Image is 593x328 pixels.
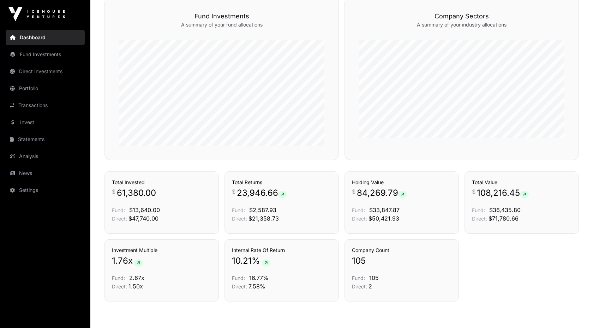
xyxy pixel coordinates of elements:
span: Fund: [352,207,365,213]
span: $47,740.00 [128,215,158,222]
span: $ [352,187,355,196]
span: 2 [369,283,372,290]
a: Dashboard [6,30,85,45]
span: 16.77% [249,274,269,281]
span: $50,421.93 [369,215,399,222]
span: 1.76 [112,255,128,266]
span: 2.67x [129,274,144,281]
span: $2,587.93 [249,206,276,213]
span: $21,358.73 [248,215,279,222]
span: 108,216.45 [477,187,529,199]
span: $33,847.87 [369,206,400,213]
span: Direct: [352,283,367,289]
span: Direct: [352,216,367,222]
span: Fund: [112,207,125,213]
a: Fund Investments [6,47,85,62]
span: Direct: [112,216,127,222]
a: Invest [6,115,85,130]
a: Transactions [6,98,85,113]
span: $ [112,187,115,196]
span: Fund: [472,207,485,213]
p: A summary of your industry allocations [359,21,564,28]
a: Statements [6,131,85,147]
span: Direct: [472,216,487,222]
span: $ [472,187,475,196]
h3: Holding Value [352,179,451,186]
h3: Total Returns [232,179,331,186]
h3: Company Count [352,247,451,254]
h3: Total Value [472,179,571,186]
span: $36,435.80 [489,206,521,213]
a: Direct Investments [6,64,85,79]
span: $13,640.00 [129,206,160,213]
a: Analysis [6,148,85,164]
span: Fund: [232,275,245,281]
span: x [128,255,133,266]
span: 10.21 [232,255,252,266]
span: 105 [352,255,366,266]
iframe: Chat Widget [558,294,593,328]
span: $ [232,187,235,196]
span: 7.58% [248,283,265,290]
span: % [252,255,260,266]
h3: Total Invested [112,179,211,186]
h3: Investment Multiple [112,247,211,254]
span: 105 [369,274,379,281]
h3: Company Sectors [359,11,564,21]
a: News [6,165,85,181]
h3: Fund Investments [119,11,324,21]
p: A summary of your fund allocations [119,21,324,28]
span: Fund: [232,207,245,213]
a: Settings [6,182,85,198]
span: 23,946.66 [237,187,287,199]
span: 84,269.79 [357,187,407,199]
span: Fund: [112,275,125,281]
span: 61,380.00 [117,187,156,199]
span: Direct: [232,216,247,222]
span: 1.50x [128,283,143,290]
h3: Internal Rate Of Return [232,247,331,254]
span: $71,780.66 [489,215,519,222]
span: Direct: [232,283,247,289]
span: Fund: [352,275,365,281]
a: Portfolio [6,81,85,96]
img: Icehouse Ventures Logo [8,7,65,21]
span: Direct: [112,283,127,289]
